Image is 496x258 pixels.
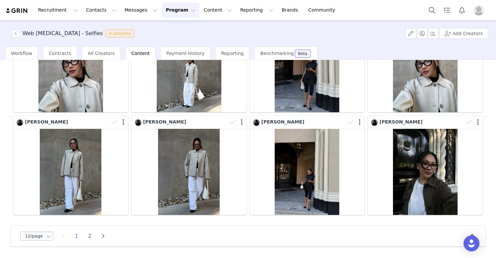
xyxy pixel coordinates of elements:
[5,8,28,14] img: grin logo
[304,3,342,18] a: Community
[473,5,484,16] img: placeholder-profile.jpg
[82,3,120,18] button: Contacts
[20,232,53,241] input: Select
[72,232,82,241] li: 1
[260,51,294,56] span: Benchmarking
[135,119,141,126] img: 3aaf5322-2489-490a-bf7f-9ac399f85025.jpg
[253,119,260,126] img: 3aaf5322-2489-490a-bf7f-9ac399f85025.jpg
[439,28,488,39] button: Add Creators
[455,3,469,18] button: Notifications
[143,119,186,125] span: [PERSON_NAME]
[17,119,23,126] img: 3aaf5322-2489-490a-bf7f-9ac399f85025.jpg
[34,3,82,18] button: Recruitment
[166,51,205,56] span: Payment History
[23,29,103,37] h3: Web [MEDICAL_DATA] - Selfies
[121,3,161,18] button: Messages
[440,3,454,18] a: Tasks
[298,52,307,56] div: Beta
[25,119,68,125] span: [PERSON_NAME]
[371,119,378,126] img: 3aaf5322-2489-490a-bf7f-9ac399f85025.jpg
[12,29,137,37] span: [object Object]
[88,51,115,56] span: All Creators
[221,51,244,56] span: Reporting
[49,51,71,56] span: Contracts
[162,3,199,18] button: Program
[105,29,134,37] span: In progress
[85,232,95,241] li: 2
[131,51,150,56] span: Content
[469,5,491,16] button: Profile
[261,119,304,125] span: [PERSON_NAME]
[464,235,479,251] div: Open Intercom Messenger
[11,51,32,56] span: Workflow
[200,3,236,18] button: Content
[379,119,422,125] span: [PERSON_NAME]
[236,3,277,18] button: Reporting
[425,3,439,18] button: Search
[278,3,304,18] a: Brands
